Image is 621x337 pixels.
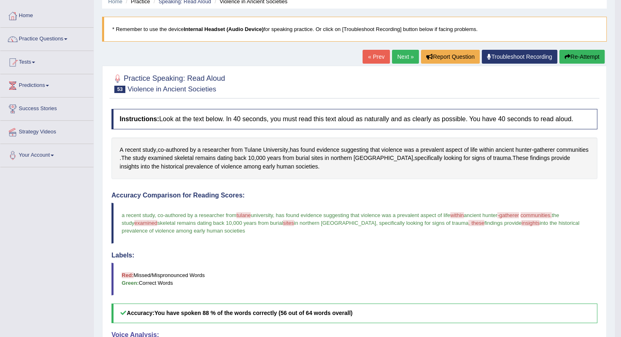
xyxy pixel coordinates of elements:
[111,252,597,259] h4: Labels:
[120,146,123,154] span: Click to see word definition
[559,50,605,64] button: Re-Attempt
[421,50,480,64] button: Report Question
[470,146,478,154] span: Click to see word definition
[290,146,299,154] span: Click to see word definition
[354,154,413,162] span: Click to see word definition
[134,220,157,226] span: examined
[267,154,281,162] span: Click to see word definition
[244,146,261,154] span: Click to see word definition
[122,280,139,286] b: Green:
[121,154,131,162] span: Click to see word definition
[231,146,243,154] span: Click to see word definition
[142,146,156,154] span: Click to see word definition
[444,154,462,162] span: Click to see word definition
[370,146,380,154] span: Click to see word definition
[300,146,315,154] span: Click to see word definition
[512,154,528,162] span: Click to see word definition
[316,146,339,154] span: Click to see word definition
[479,146,494,154] span: Click to see word definition
[283,154,294,162] span: Click to see word definition
[381,146,402,154] span: Click to see word definition
[311,154,323,162] span: Click to see word definition
[120,115,159,122] b: Instructions:
[379,220,468,226] span: specifically looking for signs of trauma
[276,212,450,218] span: has found evidence suggesting that violence was a prevalent aspect of life
[472,154,485,162] span: Click to see word definition
[556,146,589,154] span: Click to see word definition
[392,50,419,64] a: Next »
[157,220,283,226] span: skeletal remains dating back 10,000 years from burial
[464,212,497,218] span: ancient hunter
[0,4,93,25] a: Home
[111,304,597,323] h5: Accuracy:
[122,272,134,278] b: Red:
[236,212,251,218] span: tulane
[127,85,216,93] small: Violence in Ancient Societies
[530,154,550,162] span: Click to see word definition
[450,212,464,218] span: within
[158,212,236,218] span: co-authored by a researcher from
[464,146,469,154] span: Click to see word definition
[114,86,125,93] span: 53
[148,154,173,162] span: Click to see word definition
[445,146,462,154] span: Click to see word definition
[158,146,164,154] span: Click to see word definition
[248,154,254,162] span: Click to see word definition
[363,50,390,64] a: « Prev
[296,154,309,162] span: Click to see word definition
[234,154,247,162] span: Click to see word definition
[0,74,93,95] a: Predictions
[217,154,233,162] span: Click to see word definition
[244,162,261,171] span: Click to see word definition
[487,154,492,162] span: Click to see word definition
[484,220,521,226] span: findings provide
[263,146,288,154] span: Click to see word definition
[463,154,470,162] span: Click to see word definition
[325,154,329,162] span: Click to see word definition
[251,212,273,218] span: university
[140,162,150,171] span: Click to see word definition
[515,146,532,154] span: Click to see word definition
[154,310,352,316] b: You have spoken 88 % of the words correctly (56 out of 64 words overall)
[376,220,378,226] span: ,
[155,212,156,218] span: ,
[122,212,155,218] span: a recent study
[185,162,213,171] span: Click to see word definition
[151,162,159,171] span: Click to see word definition
[493,154,511,162] span: Click to see word definition
[551,154,570,162] span: Click to see word definition
[120,162,139,171] span: Click to see word definition
[294,220,376,226] span: in northern [GEOGRAPHIC_DATA]
[416,146,419,154] span: Click to see word definition
[468,220,484,226] span: . these
[111,137,597,179] div: , - , - . , , . .
[283,220,294,226] span: sites
[184,26,264,32] b: Internal Headset (Audio Device)
[0,98,93,118] a: Success Stories
[0,121,93,141] a: Strategy Videos
[497,212,519,218] span: -gatherer
[521,212,552,218] span: communities.
[421,146,444,154] span: Click to see word definition
[125,146,141,154] span: Click to see word definition
[161,162,183,171] span: Click to see word definition
[277,162,294,171] span: Click to see word definition
[296,162,318,171] span: Click to see word definition
[174,154,194,162] span: Click to see word definition
[111,263,597,295] blockquote: Missed/Mispronounced Words Correct Words
[521,220,539,226] span: insights
[414,154,442,162] span: Click to see word definition
[111,109,597,129] h4: Look at the text below. In 40 seconds, you must read this text aloud as naturally and as clearly ...
[331,154,352,162] span: Click to see word definition
[190,146,196,154] span: Click to see word definition
[133,154,146,162] span: Click to see word definition
[102,17,607,42] blockquote: * Remember to use the device for speaking practice. Or click on [Troubleshoot Recording] button b...
[0,28,93,48] a: Practice Questions
[495,146,514,154] span: Click to see word definition
[0,51,93,71] a: Tests
[263,162,275,171] span: Click to see word definition
[221,162,242,171] span: Click to see word definition
[534,146,555,154] span: Click to see word definition
[215,162,220,171] span: Click to see word definition
[0,144,93,164] a: Your Account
